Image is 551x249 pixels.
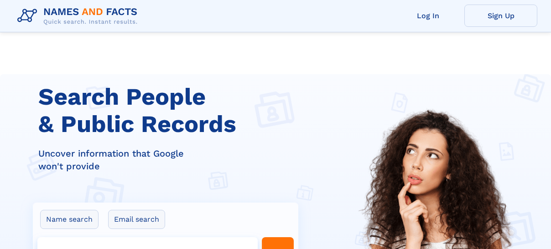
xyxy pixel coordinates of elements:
[391,5,464,27] a: Log In
[464,5,537,27] a: Sign Up
[38,147,304,173] div: Uncover information that Google won't provide
[38,83,304,138] h1: Search People & Public Records
[14,4,145,28] img: Logo Names and Facts
[40,210,99,229] label: Name search
[108,210,165,229] label: Email search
